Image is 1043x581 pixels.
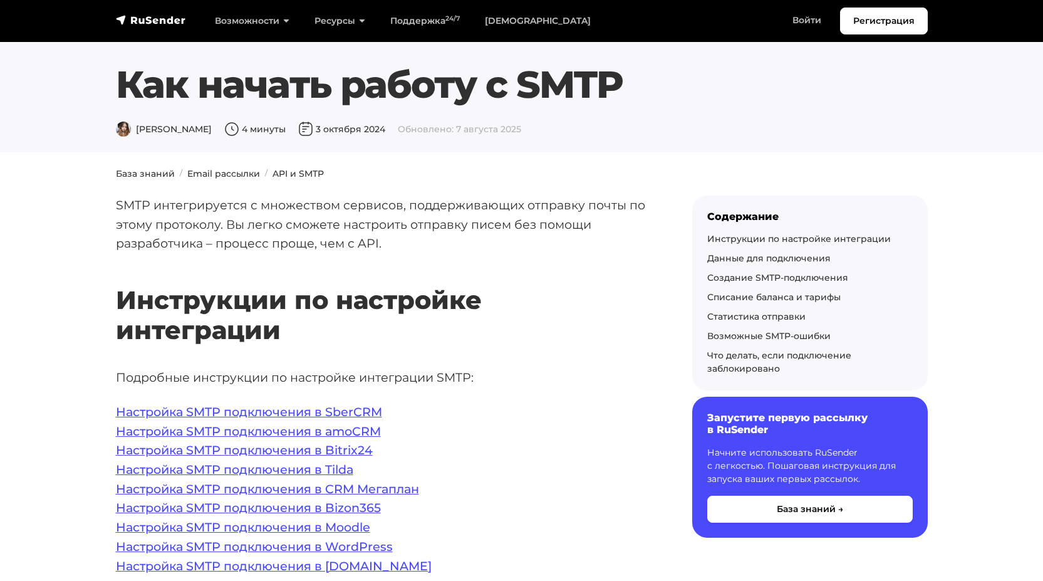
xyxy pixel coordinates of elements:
a: База знаний [116,168,175,179]
a: Инструкции по настройке интеграции [707,233,891,244]
p: Подробные инструкции по настройке интеграции SMTP: [116,368,652,387]
span: [PERSON_NAME] [116,123,212,135]
a: Настройка SMTP подключения в CRM Мегаплан [116,481,419,496]
a: API и SMTP [272,168,324,179]
a: Настройка SMTP подключения в WordPress [116,539,393,554]
img: RuSender [116,14,186,26]
a: Войти [780,8,834,33]
a: Поддержка24/7 [378,8,472,34]
button: База знаний → [707,496,913,523]
a: Настройка SMTP подключения в SberCRM [116,404,382,419]
img: Время чтения [224,122,239,137]
span: Обновлено: 7 августа 2025 [398,123,521,135]
a: Настройка SMTP подключения в Moodle [116,520,370,535]
a: Настройка SMTP подключения в [DOMAIN_NAME] [116,558,432,573]
h2: Инструкции по настройке интеграции [116,248,652,345]
nav: breadcrumb [108,167,935,181]
a: Ресурсы [302,8,378,34]
a: Возможности [202,8,302,34]
a: Настройка SMTP подключения в Bitrix24 [116,442,373,458]
a: [DEMOGRAPHIC_DATA] [472,8,603,34]
h6: Запустите первую рассылку в RuSender [707,412,913,436]
a: Создание SMTP-подключения [707,272,848,283]
a: Статистика отправки [707,311,806,322]
a: Что делать, если подключение заблокировано [707,350,851,374]
span: 4 минуты [224,123,286,135]
a: Возможные SMTP-ошибки [707,330,831,342]
a: Email рассылки [187,168,260,179]
a: Данные для подключения [707,253,831,264]
a: Настройка SMTP подключения в amoCRM [116,424,381,439]
a: Настройка SMTP подключения в Bizon365 [116,500,381,515]
div: Содержание [707,211,913,222]
a: Настройка SMTP подключения в Tilda [116,462,353,477]
h1: Как начать работу с SMTP [116,62,928,107]
img: Дата публикации [298,122,313,137]
a: Списание баланса и тарифы [707,291,841,303]
a: Регистрация [840,8,928,34]
p: Начните использовать RuSender с легкостью. Пошаговая инструкция для запуска ваших первых рассылок. [707,446,913,486]
p: SMTP интегрируется с множеством сервисов, поддерживающих отправку почты по этому протоколу. Вы ле... [116,196,652,253]
a: Запустите первую рассылку в RuSender Начните использовать RuSender с легкостью. Пошаговая инструк... [692,397,928,537]
span: 3 октября 2024 [298,123,385,135]
sup: 24/7 [445,14,460,23]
